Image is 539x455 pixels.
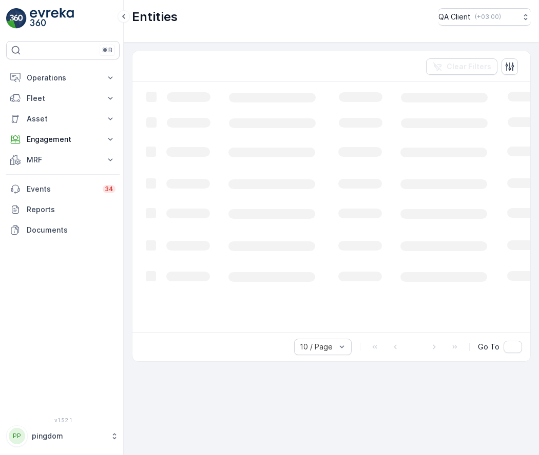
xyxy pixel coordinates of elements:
[478,342,499,352] span: Go To
[426,58,497,75] button: Clear Filters
[6,109,120,129] button: Asset
[6,417,120,423] span: v 1.52.1
[6,425,120,447] button: PPpingdom
[6,220,120,240] a: Documents
[27,184,97,194] p: Events
[27,204,115,215] p: Reports
[102,46,112,54] p: ⌘B
[6,199,120,220] a: Reports
[27,155,99,165] p: MRF
[6,68,120,88] button: Operations
[6,179,120,199] a: Events34
[27,134,99,144] p: Engagement
[438,8,531,26] button: QA Client(+03:00)
[105,185,113,193] p: 34
[27,114,99,124] p: Asset
[6,129,120,150] button: Engagement
[32,431,105,441] p: pingdom
[447,61,491,72] p: Clear Filters
[475,13,501,21] p: ( +03:00 )
[27,93,99,104] p: Fleet
[438,12,471,22] p: QA Client
[27,225,115,235] p: Documents
[9,428,25,444] div: PP
[30,8,74,29] img: logo_light-DOdMpM7g.png
[6,8,27,29] img: logo
[27,73,99,83] p: Operations
[6,88,120,109] button: Fleet
[132,9,178,25] p: Entities
[6,150,120,170] button: MRF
